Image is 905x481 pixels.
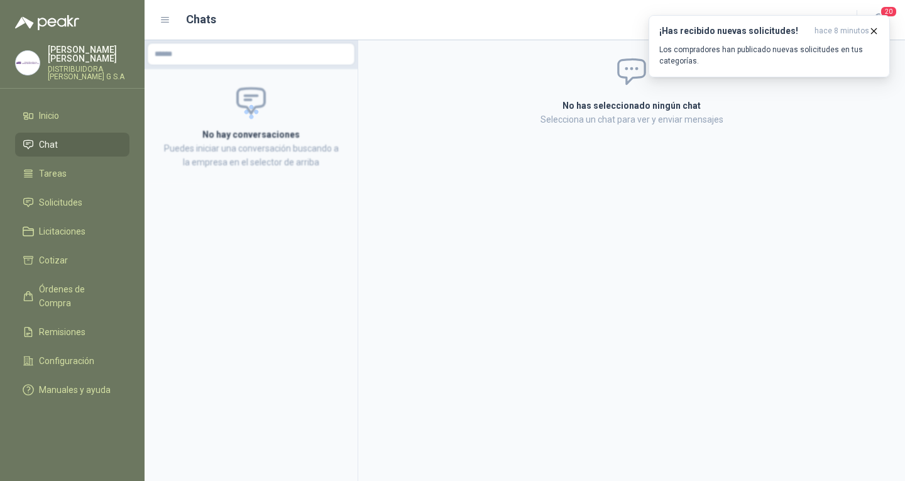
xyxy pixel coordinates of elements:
[659,44,879,67] p: Los compradores han publicado nuevas solicitudes en tus categorías.
[15,104,129,128] a: Inicio
[880,6,897,18] span: 20
[15,248,129,272] a: Cotizar
[15,349,129,373] a: Configuración
[186,11,216,28] h1: Chats
[39,253,68,267] span: Cotizar
[39,282,118,310] span: Órdenes de Compra
[48,65,129,80] p: DISTRIBUIDORA [PERSON_NAME] G S.A
[39,383,111,397] span: Manuales y ayuda
[649,15,890,77] button: ¡Has recibido nuevas solicitudes!hace 8 minutos Los compradores han publicado nuevas solicitudes ...
[15,133,129,157] a: Chat
[16,51,40,75] img: Company Logo
[15,378,129,402] a: Manuales y ayuda
[15,277,129,315] a: Órdenes de Compra
[15,219,129,243] a: Licitaciones
[814,26,869,36] span: hace 8 minutos
[659,26,809,36] h3: ¡Has recibido nuevas solicitudes!
[412,99,851,113] h2: No has seleccionado ningún chat
[39,138,58,152] span: Chat
[39,167,67,180] span: Tareas
[412,113,851,126] p: Selecciona un chat para ver y enviar mensajes
[39,325,85,339] span: Remisiones
[15,320,129,344] a: Remisiones
[39,196,82,209] span: Solicitudes
[15,191,129,214] a: Solicitudes
[48,45,129,63] p: [PERSON_NAME] [PERSON_NAME]
[867,9,890,31] button: 20
[39,109,59,123] span: Inicio
[39,224,85,238] span: Licitaciones
[39,354,94,368] span: Configuración
[15,162,129,185] a: Tareas
[15,15,79,30] img: Logo peakr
